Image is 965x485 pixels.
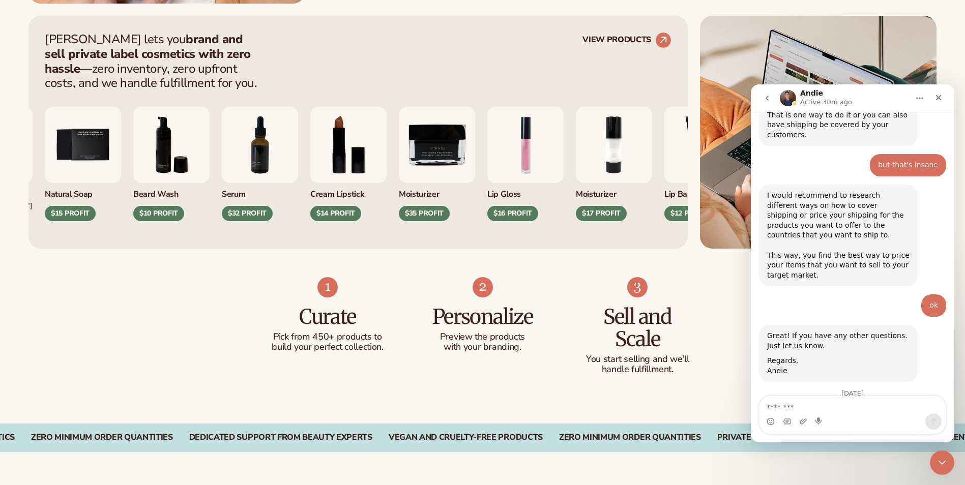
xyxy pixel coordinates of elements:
[425,332,540,342] p: Preview the products
[310,107,387,221] div: 8 / 9
[627,277,648,297] img: Shopify Image 9
[559,433,701,442] div: Zero Minimum Order Quantities
[133,107,210,183] img: Foaming beard wash.
[930,450,954,475] iframe: Intercom live chat
[31,433,173,442] div: ZERO MINIMUM ORDER QUANTITIES
[580,365,695,375] p: handle fulfillment.
[576,107,652,183] img: Moisturizing lotion.
[399,107,475,183] img: Moisturizer.
[425,306,540,328] h3: Personalize
[133,206,184,221] div: $10 PROFIT
[487,107,564,221] div: 1 / 9
[580,306,695,350] h3: Sell and Scale
[751,84,954,442] iframe: Intercom live chat
[45,107,121,221] div: 5 / 9
[45,183,121,200] div: Natural Soap
[389,433,543,442] div: Vegan and Cruelty-Free Products
[45,107,121,183] img: Nature bar of soap.
[310,107,387,183] img: Luxury cream lipstick.
[487,107,564,183] img: Pink lip gloss.
[576,183,652,200] div: Moisturizer
[133,183,210,200] div: Beard Wash
[45,31,251,77] strong: brand and sell private label cosmetics with zero hassle
[222,206,273,221] div: $32 PROFIT
[45,206,96,221] div: $15 PROFIT
[222,107,298,183] img: Collagen and retinol serum.
[700,16,937,249] img: Shopify Image 5
[189,433,372,442] div: DEDICATED SUPPORT FROM BEAUTY EXPERTS
[45,32,264,90] p: [PERSON_NAME] lets you —zero inventory, zero upfront costs, and we handle fulfillment for you.
[133,107,210,221] div: 6 / 9
[576,206,627,221] div: $17 PROFIT
[664,107,741,183] img: Smoothing lip balm.
[473,277,493,297] img: Shopify Image 8
[487,183,564,200] div: Lip Gloss
[310,183,387,200] div: Cream Lipstick
[399,206,450,221] div: $35 PROFIT
[717,433,847,442] div: PRIVATE LABEL MANUFACTURER
[310,206,361,221] div: $14 PROFIT
[664,107,741,221] div: 3 / 9
[222,107,298,221] div: 7 / 9
[664,206,715,221] div: $12 PROFIT
[425,342,540,352] p: with your branding.
[664,183,741,200] div: Lip Balm
[271,306,385,328] h3: Curate
[399,107,475,221] div: 9 / 9
[576,107,652,221] div: 2 / 9
[399,183,475,200] div: Moisturizer
[582,32,671,48] a: VIEW PRODUCTS
[580,354,695,365] p: You start selling and we'll
[271,332,385,352] p: Pick from 450+ products to build your perfect collection.
[487,206,538,221] div: $16 PROFIT
[317,277,338,297] img: Shopify Image 7
[222,183,298,200] div: Serum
